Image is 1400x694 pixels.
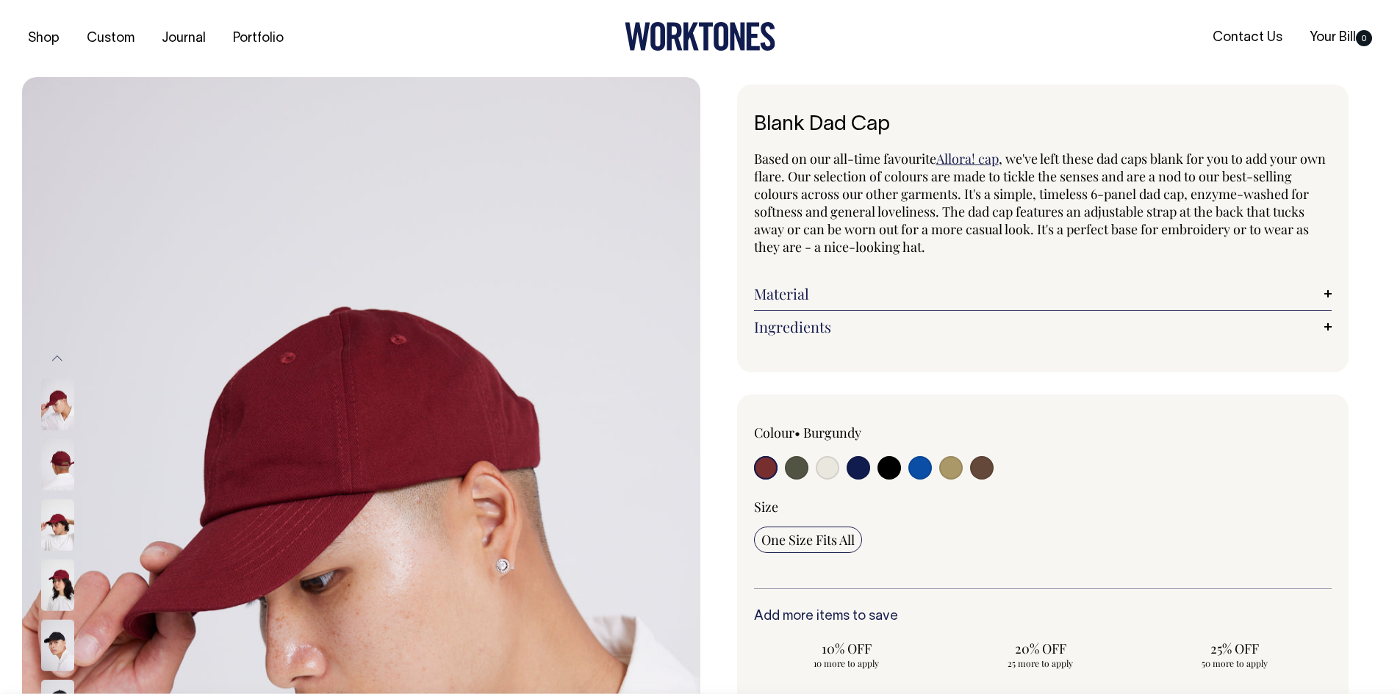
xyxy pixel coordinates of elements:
[948,635,1133,673] input: 20% OFF 25 more to apply
[761,640,932,657] span: 10% OFF
[955,657,1126,669] span: 25 more to apply
[156,26,212,51] a: Journal
[41,499,74,551] img: burgundy
[1149,640,1320,657] span: 25% OFF
[754,318,1332,336] a: Ingredients
[46,341,68,375] button: Previous
[81,26,140,51] a: Custom
[754,635,939,673] input: 10% OFF 10 more to apply
[1207,26,1288,50] a: Contact Us
[41,560,74,611] img: burgundy
[794,424,800,441] span: •
[936,150,999,167] a: Allora! cap
[955,640,1126,657] span: 20% OFF
[761,531,855,549] span: One Size Fits All
[754,527,862,553] input: One Size Fits All
[754,150,1326,256] span: , we've left these dad caps blank for you to add your own flare. Our selection of colours are mad...
[1142,635,1327,673] input: 25% OFF 50 more to apply
[41,379,74,430] img: burgundy
[1149,657,1320,669] span: 50 more to apply
[1304,26,1378,50] a: Your Bill0
[41,620,74,671] img: black
[1356,30,1372,46] span: 0
[754,150,936,167] span: Based on our all-time favourite
[754,424,986,441] div: Colour
[22,26,65,51] a: Shop
[227,26,290,51] a: Portfolio
[754,285,1332,303] a: Material
[754,114,1332,137] h1: Blank Dad Cap
[761,657,932,669] span: 10 more to apply
[41,439,74,491] img: burgundy
[754,498,1332,516] div: Size
[754,610,1332,624] h6: Add more items to save
[803,424,861,441] label: Burgundy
